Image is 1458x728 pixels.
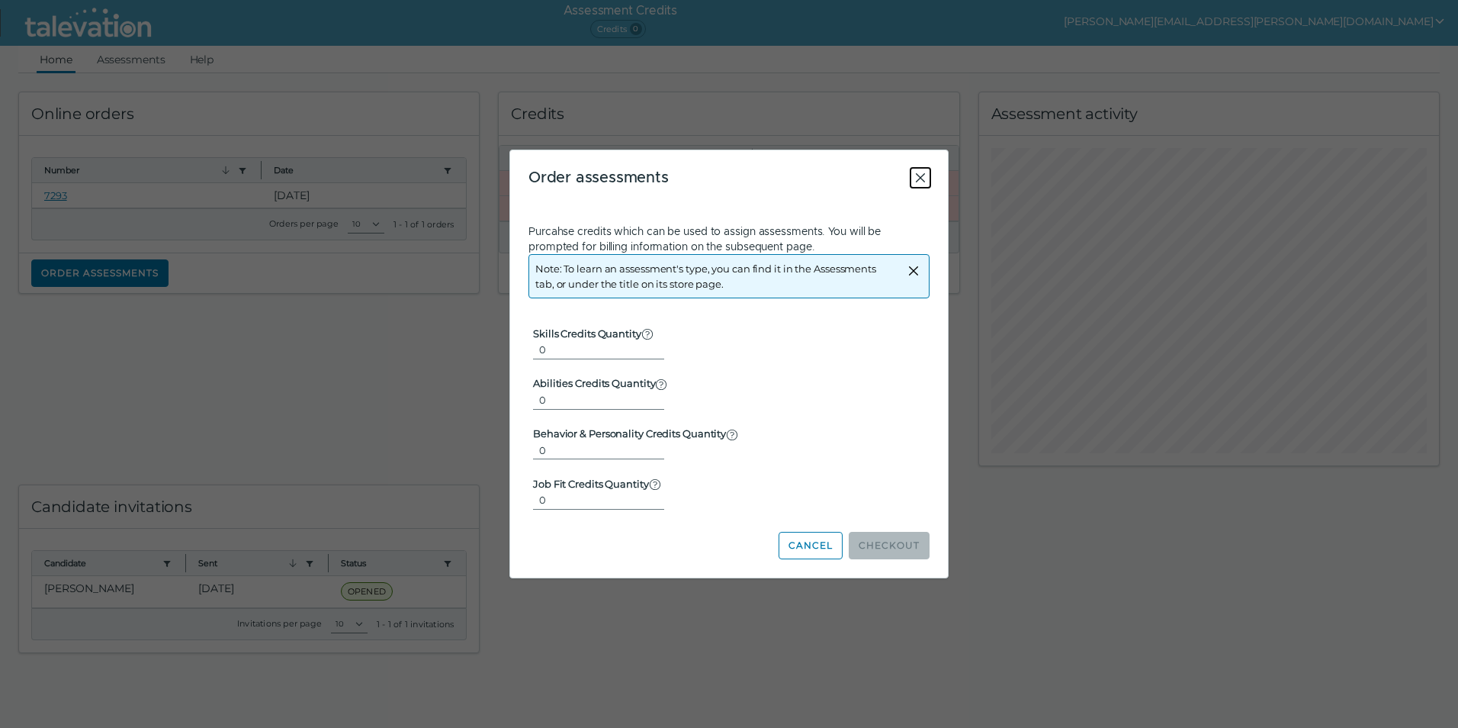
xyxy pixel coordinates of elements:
button: Close alert [904,261,923,279]
p: Purcahse credits which can be used to assign assessments. You will be prompted for billing inform... [528,224,930,254]
label: Abilities Credits Quantity [533,377,667,391]
button: Cancel [779,532,843,559]
button: Close [911,169,930,187]
label: Skills Credits Quantity [533,327,654,341]
h3: Order assessments [528,169,911,187]
button: Checkout [849,532,930,559]
div: Note: To learn an assessment's type, you can find it in the Assessments tab, or under the title o... [535,255,895,298]
label: Job Fit Credits Quantity [533,478,661,491]
label: Behavior & Personality Credits Quantity [533,427,738,441]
